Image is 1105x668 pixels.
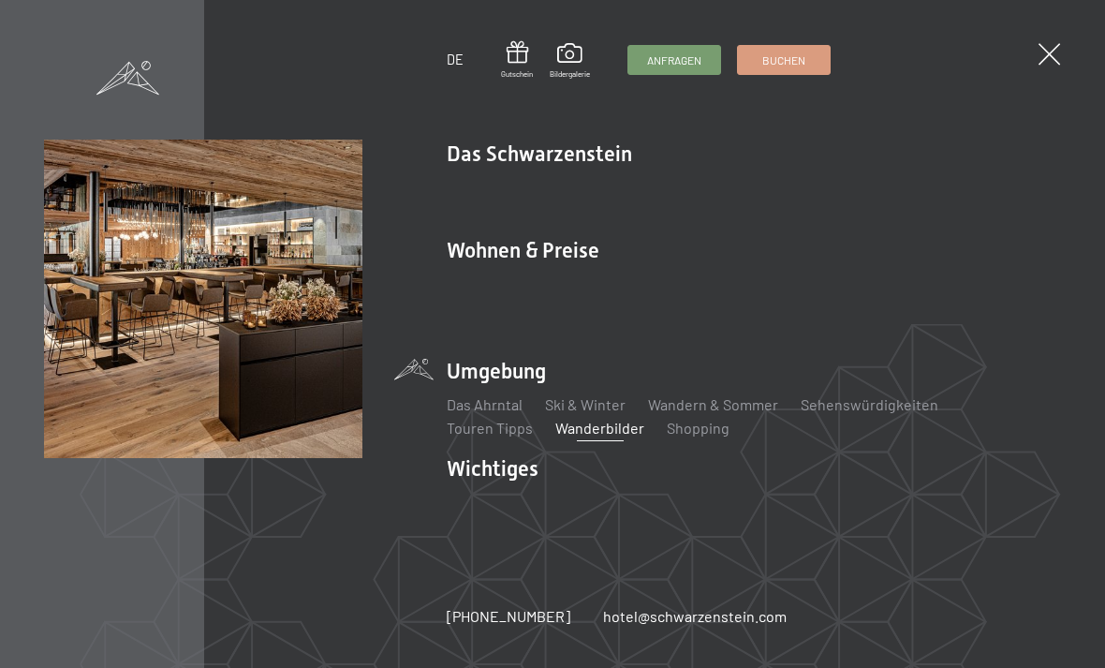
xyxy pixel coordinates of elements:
a: Gutschein [501,41,533,80]
a: Wanderbilder [555,419,644,437]
a: [PHONE_NUMBER] [447,606,570,627]
a: Buchen [738,46,830,74]
a: Wandern & Sommer [648,395,778,413]
span: [PHONE_NUMBER] [447,607,570,625]
a: Shopping [667,419,729,437]
a: Bildergalerie [550,43,590,79]
a: Touren Tipps [447,419,533,437]
a: DE [447,52,464,67]
span: Anfragen [647,52,701,68]
span: Gutschein [501,69,533,80]
span: Bildergalerie [550,69,590,80]
a: Ski & Winter [545,395,626,413]
a: Anfragen [628,46,720,74]
span: Buchen [762,52,805,68]
a: hotel@schwarzenstein.com [603,606,787,627]
a: Sehenswürdigkeiten [801,395,938,413]
a: Das Ahrntal [447,395,523,413]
